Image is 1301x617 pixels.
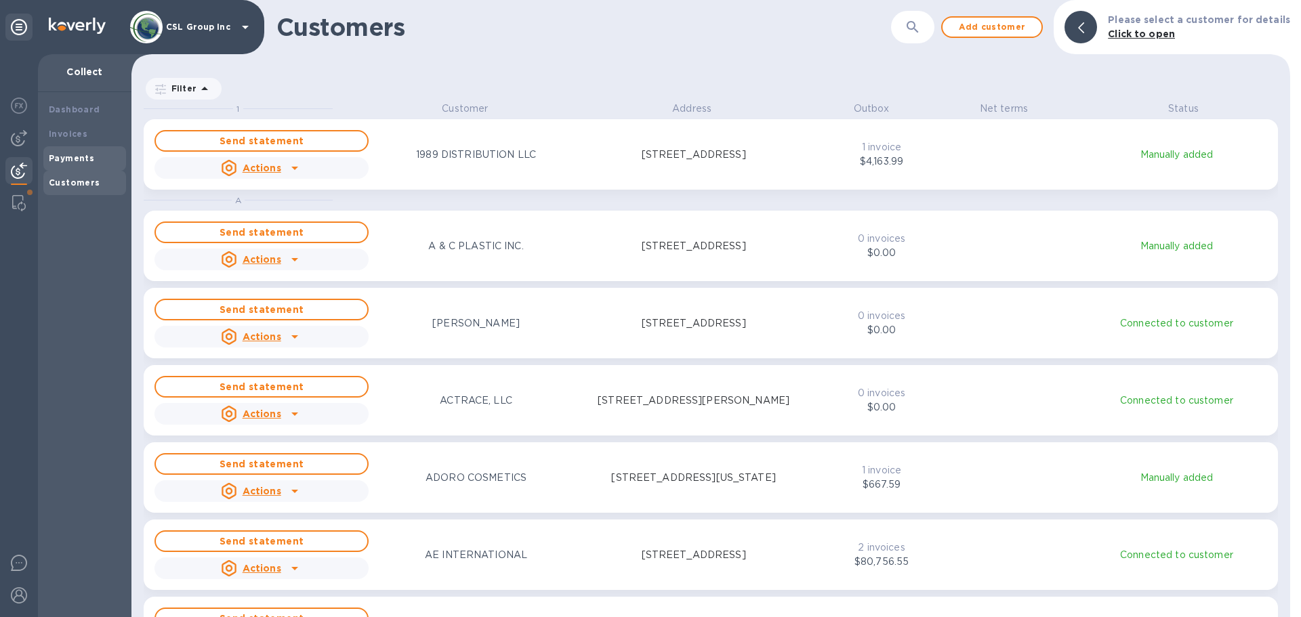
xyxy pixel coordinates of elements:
span: Send statement [167,224,356,240]
p: AE INTERNATIONAL [425,548,527,562]
p: ADORO COSMETICS [426,471,526,485]
u: Actions [243,408,281,419]
p: [STREET_ADDRESS] [642,148,746,162]
span: A [235,195,241,205]
p: 0 invoices [838,309,925,323]
img: Foreign exchange [11,98,27,114]
b: Invoices [49,129,87,139]
p: $0.00 [838,400,925,414]
div: grid [144,102,1290,617]
button: Send statementActionsA & C PLASTIC INC.[STREET_ADDRESS]0 invoices$0.00Manually added [144,211,1278,281]
p: 0 invoices [838,232,925,246]
button: Send statementActions[PERSON_NAME][STREET_ADDRESS]0 invoices$0.00Connected to customer [144,288,1278,358]
p: Status [1089,102,1278,116]
p: ACTRACE, LLC [440,393,512,408]
button: Send statementActionsACTRACE, LLC[STREET_ADDRESS][PERSON_NAME]0 invoices$0.00Connected to customer [144,365,1278,435]
img: Logo [49,18,106,34]
span: 1 [236,104,239,114]
p: [STREET_ADDRESS] [642,239,746,253]
p: [STREET_ADDRESS] [642,548,746,562]
p: [PERSON_NAME] [432,316,520,331]
u: Actions [243,486,281,496]
u: Actions [243,163,281,173]
b: Please select a customer for details [1108,14,1290,25]
p: Manually added [1083,239,1270,253]
p: 1 invoice [838,463,925,477]
p: 2 invoices [838,540,925,555]
button: Send statement [154,299,369,320]
u: Actions [243,254,281,265]
u: Actions [243,563,281,574]
p: Customer [371,102,560,116]
p: $80,756.55 [838,555,925,569]
h1: Customers [276,13,891,41]
p: CSL Group Inc [166,22,234,32]
button: Send statement [154,221,369,243]
span: Send statement [167,533,356,549]
b: Customers [49,177,100,188]
button: Send statement [154,530,369,552]
button: Add customer [941,16,1043,38]
p: Manually added [1083,471,1270,485]
p: 1 invoice [838,140,925,154]
span: Send statement [167,456,356,472]
p: Collect [49,65,121,79]
p: A & C PLASTIC INC. [428,239,523,253]
p: $667.59 [838,477,925,492]
b: Click to open [1108,28,1175,39]
button: Send statementActionsADORO COSMETICS[STREET_ADDRESS][US_STATE]1 invoice$667.59Manually added [144,442,1278,513]
u: Actions [243,331,281,342]
button: Send statement [154,376,369,398]
p: Net terms [957,102,1051,116]
p: [STREET_ADDRESS] [642,316,746,331]
p: Address [598,102,787,116]
b: Dashboard [49,104,100,114]
button: Send statementActionsAE INTERNATIONAL[STREET_ADDRESS]2 invoices$80,756.55Connected to customer [144,519,1278,590]
button: Send statementActions1989 DISTRIBUTION LLC[STREET_ADDRESS]1 invoice$4,163.99Manually added [144,119,1278,190]
p: Manually added [1083,148,1270,162]
div: Unpin categories [5,14,33,41]
p: $4,163.99 [838,154,925,169]
p: Connected to customer [1083,393,1270,408]
span: Send statement [167,133,356,149]
p: [STREET_ADDRESS][PERSON_NAME] [598,393,789,408]
p: Filter [166,83,197,94]
p: Connected to customer [1083,316,1270,331]
p: 1989 DISTRIBUTION LLC [416,148,536,162]
button: Send statement [154,453,369,475]
b: Payments [49,153,94,163]
button: Send statement [154,130,369,152]
span: Send statement [167,379,356,395]
span: Send statement [167,301,356,318]
p: Outbox [824,102,918,116]
p: [STREET_ADDRESS][US_STATE] [611,471,775,485]
p: $0.00 [838,246,925,260]
p: 0 invoices [838,386,925,400]
span: Add customer [953,19,1031,35]
p: Connected to customer [1083,548,1270,562]
p: $0.00 [838,323,925,337]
